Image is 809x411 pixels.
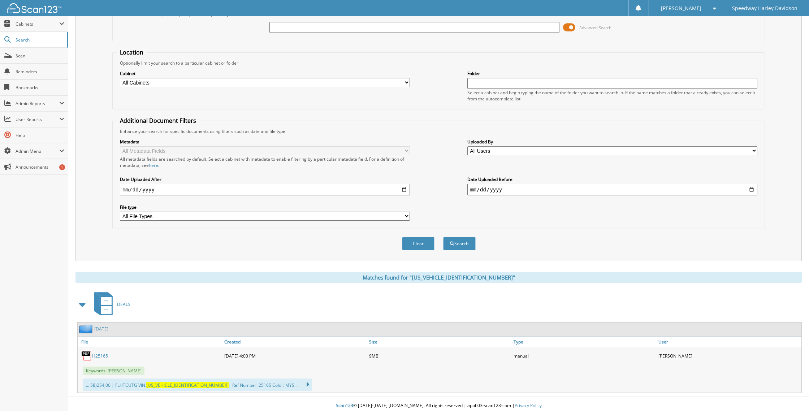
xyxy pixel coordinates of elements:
button: Search [443,237,476,250]
legend: Additional Document Filters [116,117,200,125]
a: Created [222,337,367,347]
div: Select a cabinet and begin typing the name of the folder you want to search in. If the name match... [467,90,758,102]
div: 9MB [367,349,512,363]
img: scan123-logo-white.svg [7,3,61,13]
span: User Reports [16,116,59,122]
label: Metadata [120,139,410,145]
label: Date Uploaded Before [467,176,758,182]
a: User [657,337,801,347]
span: [US_VEHICLE_IDENTIFICATION_NUMBER] [146,382,229,388]
span: Keywords: [PERSON_NAME] [83,367,144,375]
a: DEALS [90,290,130,319]
div: Enhance your search for specific documents using filters such as date and file type. [116,128,761,134]
span: Advanced Search [579,25,611,30]
span: Admin Reports [16,100,59,107]
input: start [120,184,410,195]
input: end [467,184,758,195]
a: Type [512,337,657,347]
label: File type [120,204,410,210]
div: All metadata fields are searched by default. Select a cabinet with metadata to enable filtering b... [120,156,410,168]
a: [DATE] [94,326,108,332]
span: Cabinets [16,21,59,27]
a: H25165 [92,353,108,359]
div: Optionally limit your search to a particular cabinet or folder [116,60,761,66]
a: here [149,162,158,168]
div: [PERSON_NAME] [657,349,801,363]
img: PDF.png [81,350,92,361]
a: Privacy Policy [515,402,542,408]
span: Search [16,37,63,43]
span: Bookmarks [16,85,64,91]
div: [DATE] 4:00 PM [222,349,367,363]
span: Admin Menu [16,148,59,154]
div: 1 [59,164,65,170]
a: File [78,337,222,347]
label: Date Uploaded After [120,176,410,182]
img: folder2.png [79,324,94,333]
legend: Location [116,48,147,56]
span: [PERSON_NAME] [661,6,701,10]
div: Matches found for "[US_VEHICLE_IDENTIFICATION_NUMBER]" [75,272,802,283]
span: Speedway Harley Davidson [732,6,797,10]
div: ... 58)254,00 | FLHTCUTG VIN: | Ref Number: 25165 Color: MYS... [83,378,312,391]
label: Folder [467,70,758,77]
span: Scan [16,53,64,59]
button: Clear [402,237,434,250]
a: Size [367,337,512,347]
span: Help [16,132,64,138]
label: Uploaded By [467,139,758,145]
span: Scan123 [336,402,353,408]
span: Reminders [16,69,64,75]
div: manual [512,349,657,363]
span: DEALS [117,301,130,307]
label: Cabinet [120,70,410,77]
span: Announcements [16,164,64,170]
